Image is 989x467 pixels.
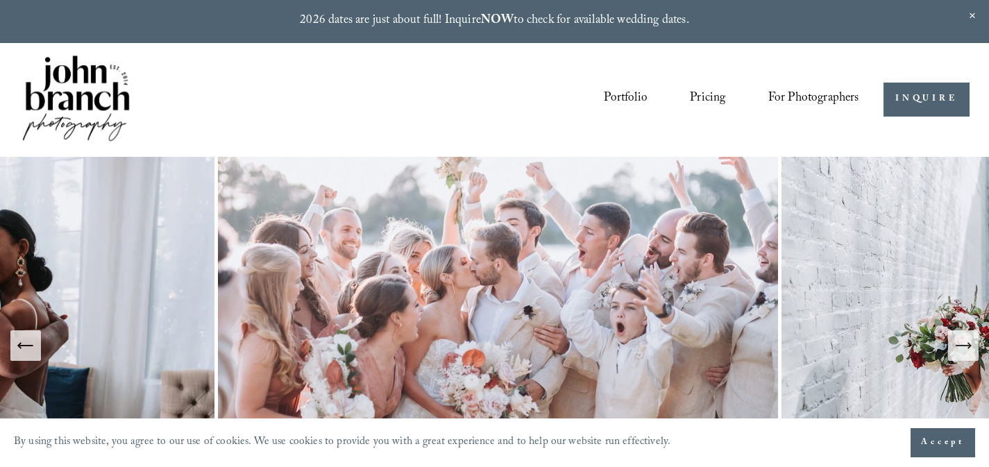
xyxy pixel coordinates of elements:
[20,53,133,146] img: John Branch IV Photography
[884,83,969,117] a: INQUIRE
[768,87,859,111] span: For Photographers
[604,87,648,113] a: Portfolio
[10,330,41,361] button: Previous Slide
[690,87,725,113] a: Pricing
[14,432,670,454] p: By using this website, you agree to our use of cookies. We use cookies to provide you with a grea...
[768,87,859,113] a: folder dropdown
[948,330,979,361] button: Next Slide
[911,428,975,457] button: Accept
[921,436,965,450] span: Accept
